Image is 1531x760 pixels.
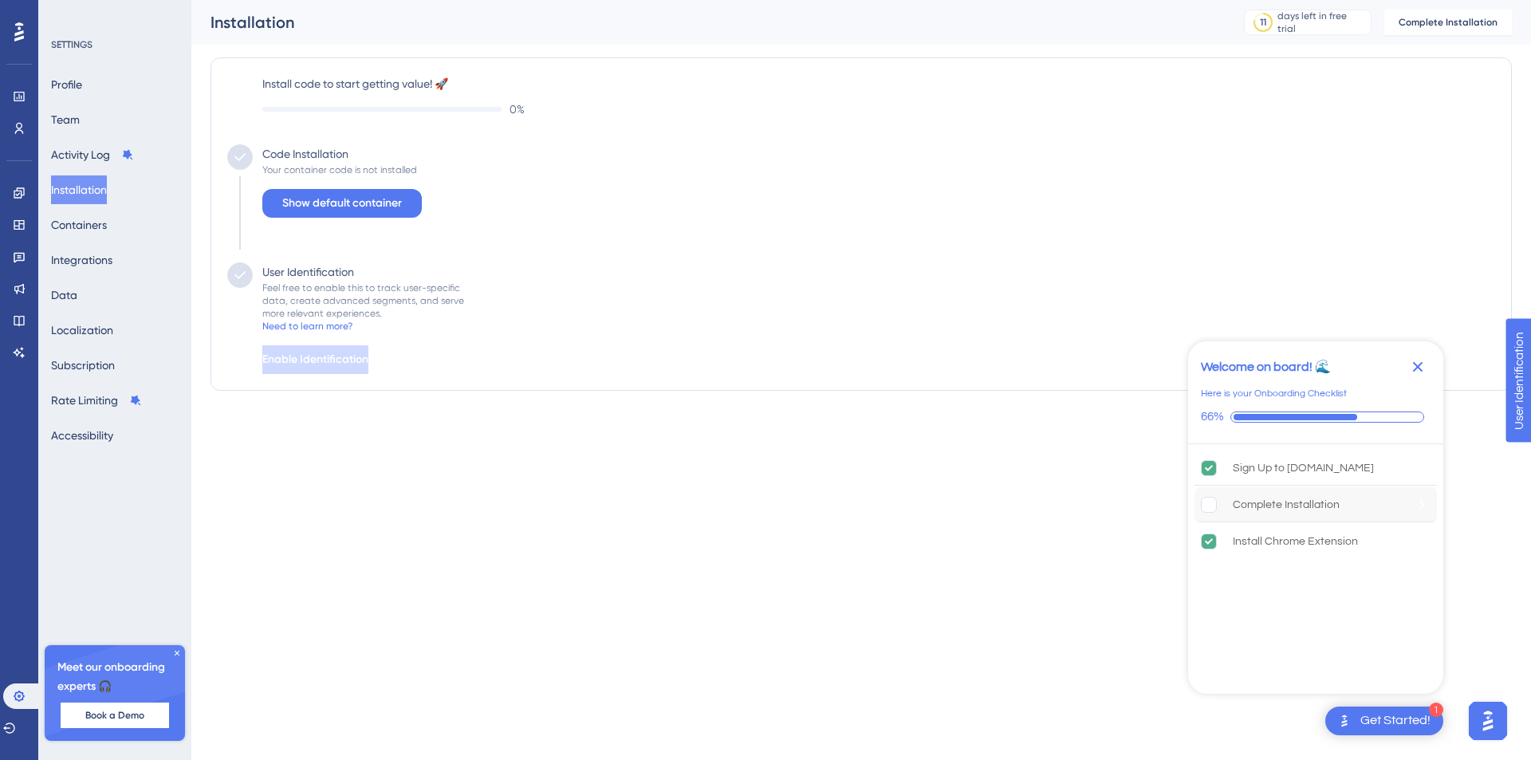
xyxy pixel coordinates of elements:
div: User Identification [262,262,354,282]
div: Install Chrome Extension is complete. [1194,524,1437,559]
span: Book a Demo [85,709,144,722]
div: Here is your Onboarding Checklist [1201,386,1347,402]
span: 0 % [510,100,525,119]
button: Subscription [51,351,115,380]
button: Show default container [262,189,422,218]
span: Complete Installation [1399,16,1498,29]
div: SETTINGS [51,38,180,51]
iframe: UserGuiding AI Assistant Launcher [1464,697,1512,745]
div: Need to learn more? [262,320,352,333]
button: Integrations [51,246,112,274]
div: Feel free to enable this to track user-specific data, create advanced segments, and serve more re... [262,282,464,320]
div: Open Get Started! checklist, remaining modules: 1 [1325,707,1443,735]
div: 11 [1260,16,1266,29]
div: 1 [1429,703,1443,717]
button: Accessibility [51,421,113,450]
div: Installation [211,11,1204,33]
div: Welcome on board! 🌊 [1201,357,1331,376]
img: launcher-image-alternative-text [1335,711,1354,730]
button: Profile [51,70,82,99]
div: Get Started! [1360,712,1431,730]
div: Code Installation [262,144,348,163]
div: Checklist Container [1188,341,1443,694]
button: Enable Identification [262,345,368,374]
div: Your container code is not installed [262,163,417,176]
span: Show default container [282,194,402,213]
button: Localization [51,316,113,345]
div: Install Chrome Extension [1233,532,1358,551]
button: Data [51,281,77,309]
div: Complete Installation [1233,495,1340,514]
button: Rate Limiting [51,386,142,415]
div: Close Checklist [1405,354,1431,380]
div: Checklist progress: 66% [1201,410,1431,424]
button: Complete Installation [1384,10,1512,35]
button: Installation [51,175,107,204]
div: Sign Up to [DOMAIN_NAME] [1233,459,1374,478]
span: User Identification [13,4,111,23]
button: Activity Log [51,140,134,169]
div: Complete Installation is incomplete. [1194,487,1437,522]
span: Enable Identification [262,350,368,369]
div: days left in free trial [1277,10,1366,35]
button: Containers [51,211,107,239]
label: Install code to start getting value! 🚀 [262,74,1495,93]
button: Team [51,105,80,134]
div: Checklist items [1188,444,1443,690]
div: Sign Up to UserGuiding.com is complete. [1194,451,1437,486]
span: Meet our onboarding experts 🎧 [57,658,172,696]
div: 66% [1201,410,1224,424]
button: Book a Demo [61,703,169,728]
